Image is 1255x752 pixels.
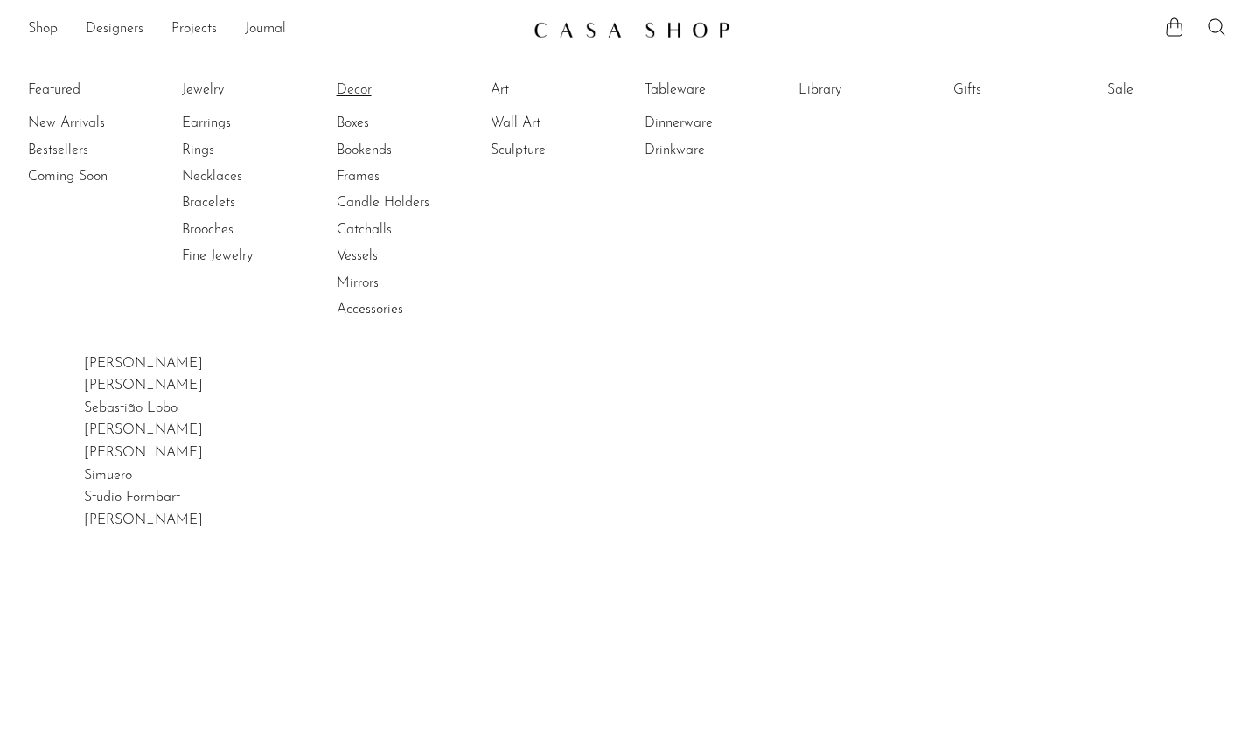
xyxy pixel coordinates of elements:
[84,357,203,371] a: [PERSON_NAME]
[337,193,468,212] a: Candle Holders
[28,110,159,190] ul: Featured
[84,491,180,505] a: Studio Formbart
[337,274,468,293] a: Mirrors
[953,77,1084,110] ul: Gifts
[182,114,313,133] a: Earrings
[337,247,468,266] a: Vessels
[28,141,159,160] a: Bestsellers
[1107,80,1238,100] a: Sale
[84,423,203,437] a: [PERSON_NAME]
[182,80,313,100] a: Jewelry
[182,141,313,160] a: Rings
[28,114,159,133] a: New Arrivals
[86,18,143,41] a: Designers
[491,141,622,160] a: Sculpture
[182,247,313,266] a: Fine Jewelry
[1107,77,1238,110] ul: Sale
[182,193,313,212] a: Bracelets
[337,300,468,319] a: Accessories
[491,77,622,164] ul: Art
[84,401,178,415] a: Sebastião Lobo
[337,114,468,133] a: Boxes
[28,15,519,45] nav: Desktop navigation
[337,77,468,324] ul: Decor
[84,379,203,393] a: [PERSON_NAME]
[28,18,58,41] a: Shop
[245,18,286,41] a: Journal
[84,469,132,483] a: Simuero
[953,80,1084,100] a: Gifts
[645,114,776,133] a: Dinnerware
[645,77,776,164] ul: Tableware
[171,18,217,41] a: Projects
[28,15,519,45] ul: NEW HEADER MENU
[337,167,468,186] a: Frames
[491,80,622,100] a: Art
[491,114,622,133] a: Wall Art
[798,80,930,100] a: Library
[798,77,930,110] ul: Library
[182,77,313,270] ul: Jewelry
[337,141,468,160] a: Bookends
[182,167,313,186] a: Necklaces
[645,141,776,160] a: Drinkware
[645,80,776,100] a: Tableware
[182,220,313,240] a: Brooches
[337,80,468,100] a: Decor
[337,220,468,240] a: Catchalls
[84,513,203,527] a: [PERSON_NAME]
[84,446,203,460] a: [PERSON_NAME]
[28,167,159,186] a: Coming Soon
